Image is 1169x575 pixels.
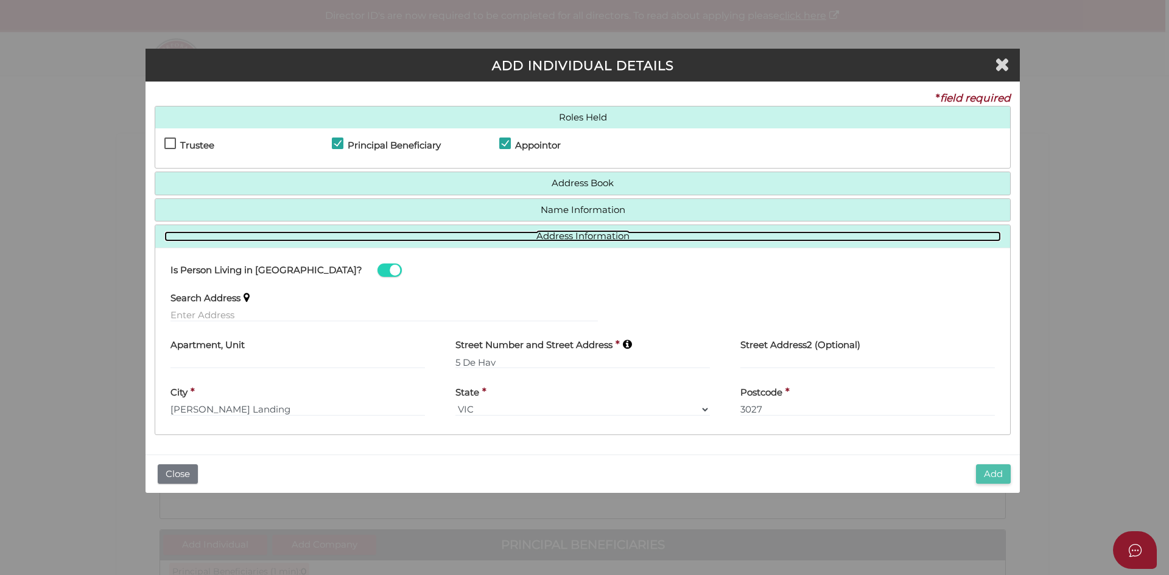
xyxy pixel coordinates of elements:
[455,355,710,369] input: Enter Australian Address
[170,265,362,276] h4: Is Person Living in [GEOGRAPHIC_DATA]?
[740,340,860,350] h4: Street Address2 (Optional)
[164,205,1001,215] a: Name Information
[455,340,613,350] h4: Street Number and Street Address
[170,340,245,350] h4: Apartment, Unit
[455,388,479,398] h4: State
[1113,531,1157,569] button: Open asap
[170,308,598,322] input: Enter Address
[244,292,250,302] i: Keep typing in your address(including suburb) until it appears
[170,293,240,304] h4: Search Address
[976,464,1011,484] button: Add
[158,464,198,484] button: Close
[170,388,188,398] h4: City
[623,339,632,349] i: Keep typing in your address(including suburb) until it appears
[740,388,782,398] h4: Postcode
[164,231,1001,242] a: Address Information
